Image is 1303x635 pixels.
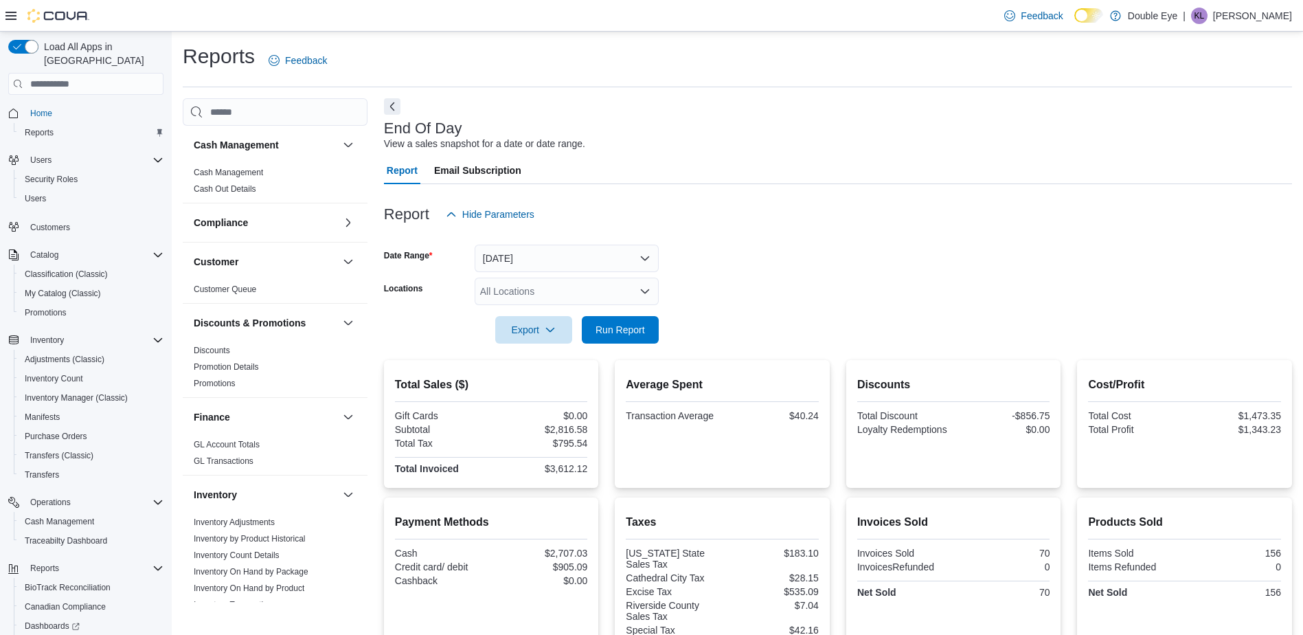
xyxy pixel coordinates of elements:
button: Inventory Manager (Classic) [14,388,169,408]
span: Reports [25,560,163,577]
span: Promotion Details [194,361,259,372]
span: BioTrack Reconciliation [19,579,163,596]
span: Reports [25,127,54,138]
div: Total Discount [857,410,951,421]
button: Open list of options [639,286,650,297]
span: Transfers [19,467,163,483]
span: Email Subscription [434,157,521,184]
div: Invoices Sold [857,548,951,559]
button: Classification (Classic) [14,265,169,284]
h3: End Of Day [384,120,462,137]
button: Transfers [14,465,169,484]
span: Home [30,108,52,119]
button: Finance [194,410,337,424]
strong: Net Sold [1088,587,1127,598]
span: Adjustments (Classic) [19,351,163,368]
span: GL Transactions [194,456,253,467]
span: Feedback [285,54,327,67]
h3: Compliance [194,216,248,230]
button: Customer [340,254,356,270]
span: Traceabilty Dashboard [19,533,163,549]
p: Double Eye [1128,8,1177,24]
button: Cash Management [340,137,356,153]
a: GL Transactions [194,456,253,466]
div: Items Refunded [1088,561,1181,572]
a: Cash Out Details [194,184,256,194]
button: Inventory Count [14,369,169,388]
button: Operations [3,493,169,512]
h3: Finance [194,410,230,424]
a: Feedback [999,2,1068,30]
a: Customer Queue [194,285,256,294]
button: Next [384,98,400,115]
h3: Inventory [194,488,237,502]
button: Export [495,316,572,344]
span: Transfers (Classic) [19,447,163,464]
span: Inventory Count [25,373,83,384]
span: Users [25,193,46,204]
button: [DATE] [475,245,659,272]
div: $2,816.58 [494,424,587,435]
span: Run Report [596,323,645,337]
div: $0.00 [494,575,587,586]
span: Customers [30,222,70,233]
span: Dashboards [25,621,80,632]
a: Security Roles [19,171,83,188]
span: Manifests [19,409,163,425]
span: Feedback [1021,9,1063,23]
div: $1,343.23 [1188,424,1281,435]
a: Traceabilty Dashboard [19,533,113,549]
span: My Catalog (Classic) [25,288,101,299]
strong: Total Invoiced [395,463,459,474]
button: Cash Management [14,512,169,531]
a: Feedback [263,47,332,74]
span: Security Roles [19,171,163,188]
span: Users [30,155,52,166]
span: Inventory Manager (Classic) [25,392,128,403]
span: Export [503,316,564,344]
a: Reports [19,124,59,141]
div: $535.09 [725,586,819,597]
button: Customers [3,216,169,236]
span: Customers [25,218,163,235]
button: Catalog [25,247,64,263]
button: Customer [194,255,337,269]
button: Security Roles [14,170,169,189]
span: Promotions [194,378,236,389]
input: Dark Mode [1074,8,1103,23]
p: [PERSON_NAME] [1213,8,1292,24]
a: Inventory Count [19,370,89,387]
span: Transfers [25,469,59,480]
a: Inventory Transactions [194,600,277,610]
span: Purchase Orders [25,431,87,442]
div: Cathedral City Tax [626,572,719,583]
button: Reports [3,559,169,578]
a: My Catalog (Classic) [19,285,106,302]
div: Cash [395,548,488,559]
div: Customer [183,281,367,303]
span: Report [387,157,418,184]
span: Cash Management [25,516,94,527]
a: Adjustments (Classic) [19,351,110,368]
a: Transfers [19,467,65,483]
span: Inventory Adjustments [194,517,275,528]
h2: Taxes [626,514,819,531]
div: $0.00 [956,424,1050,435]
span: Traceabilty Dashboard [25,535,107,546]
span: GL Account Totals [194,439,260,450]
div: $1,473.35 [1188,410,1281,421]
span: Inventory On Hand by Product [194,583,304,594]
a: Customers [25,219,76,236]
span: Users [19,190,163,207]
div: 0 [1188,561,1281,572]
button: Manifests [14,408,169,427]
a: Inventory On Hand by Package [194,567,308,577]
div: Kevin Lopez [1191,8,1208,24]
button: Finance [340,409,356,425]
a: Inventory Count Details [194,550,280,560]
button: Run Report [582,316,659,344]
span: KL [1194,8,1205,24]
span: Customer Queue [194,284,256,295]
a: Promotions [19,304,72,321]
p: | [1183,8,1186,24]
